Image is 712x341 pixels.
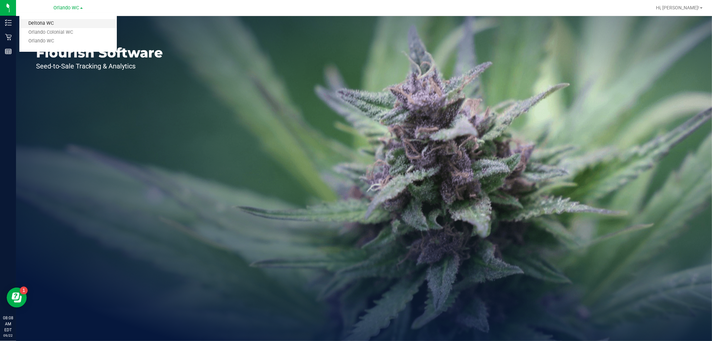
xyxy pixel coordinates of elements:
p: 09/22 [3,333,13,338]
iframe: Resource center unread badge [20,287,28,295]
p: Seed-to-Sale Tracking & Analytics [36,63,163,69]
p: 08:08 AM EDT [3,315,13,333]
inline-svg: Inventory [5,19,12,26]
inline-svg: Reports [5,48,12,55]
a: Orlando WC [19,37,117,46]
span: Hi, [PERSON_NAME]! [656,5,699,10]
p: Flourish Software [36,46,163,59]
a: Deltona WC [19,19,117,28]
inline-svg: Retail [5,34,12,40]
iframe: Resource center [7,288,27,308]
a: Orlando Colonial WC [19,28,117,37]
span: Orlando WC [54,5,79,11]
